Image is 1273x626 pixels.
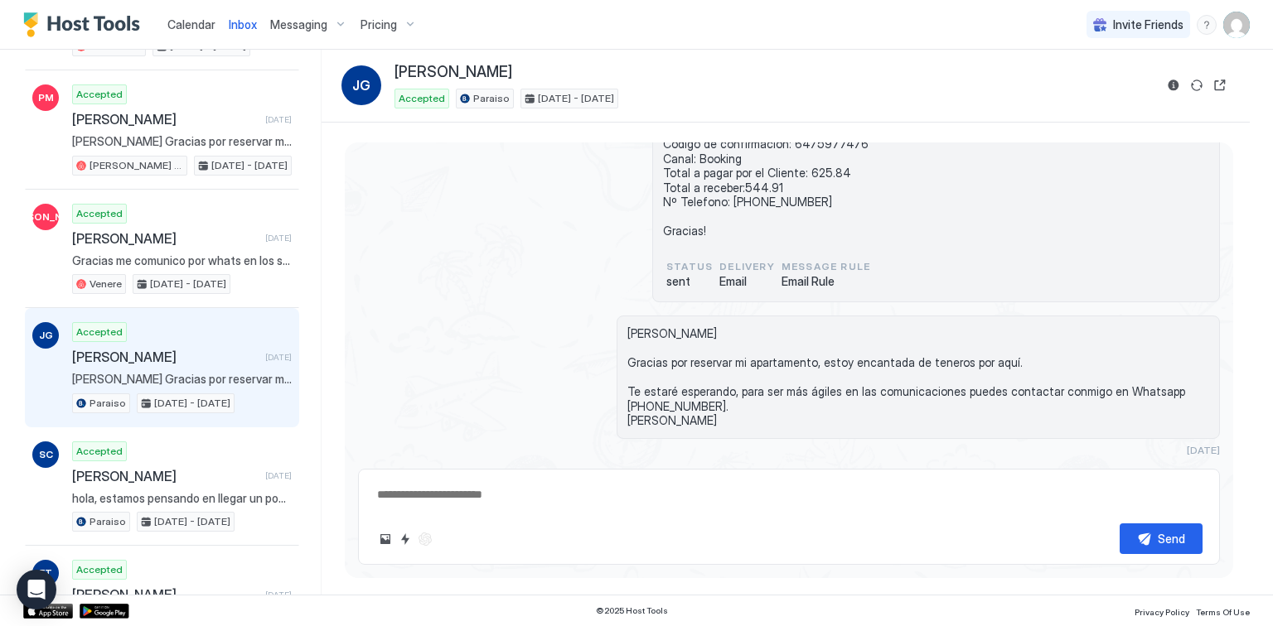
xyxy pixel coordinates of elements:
[39,447,53,462] span: SC
[229,16,257,33] a: Inbox
[1135,607,1189,617] span: Privacy Policy
[265,233,292,243] span: [DATE]
[538,91,614,106] span: [DATE] - [DATE]
[90,158,183,173] span: [PERSON_NAME] By [PERSON_NAME]
[265,352,292,363] span: [DATE]
[352,75,370,95] span: JG
[72,372,292,387] span: [PERSON_NAME] Gracias por reservar mi apartamento, estoy encantada de teneros por aquí. Te estaré...
[90,396,126,411] span: Paraiso
[229,17,257,31] span: Inbox
[90,514,126,529] span: Paraiso
[1196,602,1250,619] a: Terms Of Use
[1164,75,1183,95] button: Reservation information
[150,277,226,291] span: [DATE] - [DATE]
[596,605,668,616] span: © 2025 Host Tools
[473,91,510,106] span: Paraiso
[17,570,56,609] div: Open Intercom Messenger
[375,529,395,549] button: Upload image
[90,277,122,291] span: Venere
[38,90,54,105] span: PM
[265,114,292,125] span: [DATE]
[265,590,292,600] span: [DATE]
[72,230,259,247] span: [PERSON_NAME]
[72,468,259,484] span: [PERSON_NAME]
[72,253,292,268] span: Gracias me comunico por whats en los siguientes dias gracias
[167,17,215,31] span: Calendar
[1223,12,1250,38] div: User profile
[782,259,870,274] span: Message Rule
[666,274,713,289] span: sent
[361,17,397,32] span: Pricing
[154,514,230,529] span: [DATE] - [DATE]
[1187,75,1207,95] button: Sync reservation
[76,444,123,459] span: Accepted
[72,111,259,128] span: [PERSON_NAME]
[72,349,259,365] span: [PERSON_NAME]
[1135,602,1189,619] a: Privacy Policy
[782,274,870,289] span: Email Rule
[39,566,52,580] span: ET
[627,326,1209,428] span: [PERSON_NAME] Gracias por reservar mi apartamento, estoy encantada de teneros por aquí. Te estaré...
[1210,75,1230,95] button: Open reservation
[719,274,775,289] span: Email
[76,325,123,339] span: Accepted
[76,206,123,221] span: Accepted
[1158,530,1185,547] div: Send
[76,562,123,577] span: Accepted
[395,529,415,549] button: Quick reply
[1197,15,1217,35] div: menu
[211,158,288,173] span: [DATE] - [DATE]
[72,134,292,149] span: [PERSON_NAME] Gracias por reservar mi apartamento, estoy encantada de teneros por aquí. Te estaré...
[399,91,445,106] span: Accepted
[719,259,775,274] span: Delivery
[270,17,327,32] span: Messaging
[23,604,73,619] a: App Store
[39,328,53,343] span: JG
[1113,17,1183,32] span: Invite Friends
[23,12,148,37] a: Host Tools Logo
[1120,523,1203,554] button: Send
[72,491,292,506] span: hola, estamos pensando en llegar un poco antes, entre las 2 y las 3 de la tarde, espero que no se...
[167,16,215,33] a: Calendar
[76,87,123,102] span: Accepted
[5,209,87,224] span: [PERSON_NAME]
[394,63,512,82] span: [PERSON_NAME]
[80,604,129,619] a: Google Play Store
[1187,444,1220,456] span: [DATE]
[72,586,259,603] span: [PERSON_NAME]
[154,396,230,411] span: [DATE] - [DATE]
[1196,607,1250,617] span: Terms Of Use
[666,259,713,274] span: status
[265,470,292,481] span: [DATE]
